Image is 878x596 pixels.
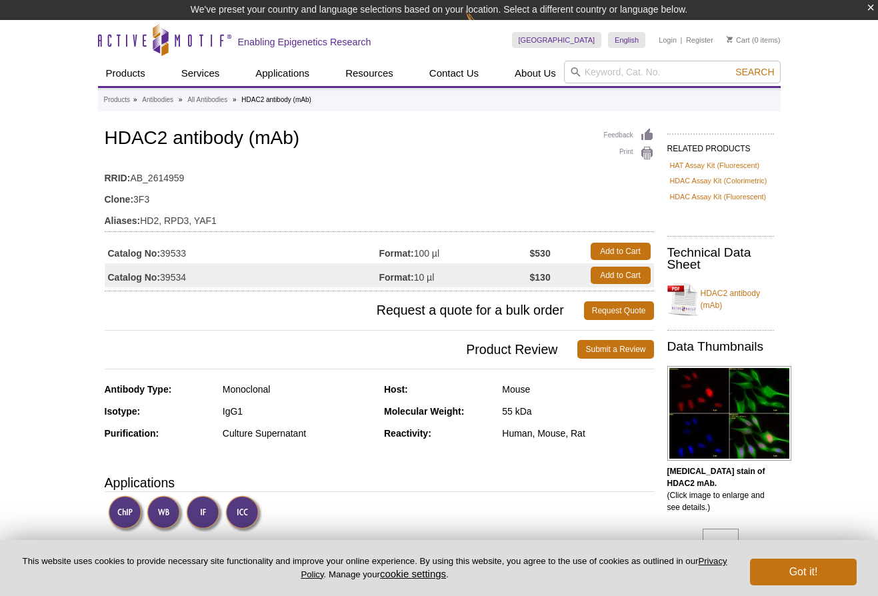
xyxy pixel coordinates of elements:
[667,341,774,353] h2: Data Thumbnails
[105,301,584,320] span: Request a quote for a bulk order
[179,96,183,103] li: »
[591,267,651,284] a: Add to Cart
[667,247,774,271] h2: Technical Data Sheet
[727,32,781,48] li: (0 items)
[379,239,530,263] td: 100 µl
[105,164,654,185] td: AB_2614959
[301,556,727,579] a: Privacy Policy
[667,467,765,488] b: [MEDICAL_DATA] stain of HDAC2 mAb.
[681,32,683,48] li: |
[604,146,654,161] a: Print
[591,243,651,260] a: Add to Cart
[186,495,223,532] img: Immunofluorescence Validated
[104,94,130,106] a: Products
[577,340,653,359] a: Submit a Review
[247,61,317,86] a: Applications
[173,61,228,86] a: Services
[380,568,446,579] button: cookie settings
[225,495,262,532] img: Immunocytochemistry Validated
[223,383,374,395] div: Monoclonal
[105,263,379,287] td: 39534
[105,207,654,228] td: HD2, RPD3, YAF1
[604,128,654,143] a: Feedback
[105,239,379,263] td: 39533
[507,61,564,86] a: About Us
[142,94,173,106] a: Antibodies
[564,61,781,83] input: Keyword, Cat. No.
[238,36,371,48] h2: Enabling Epigenetics Research
[223,405,374,417] div: IgG1
[108,271,161,283] strong: Catalog No:
[105,428,159,439] strong: Purification:
[105,185,654,207] td: 3F3
[379,263,530,287] td: 10 µl
[731,66,778,78] button: Search
[502,405,653,417] div: 55 kDa
[379,271,414,283] strong: Format:
[105,172,131,184] strong: RRID:
[98,61,153,86] a: Products
[108,495,145,532] img: ChIP Validated
[530,247,551,259] strong: $530
[670,175,767,187] a: HDAC Assay Kit (Colorimetric)
[105,215,141,227] strong: Aliases:
[530,271,551,283] strong: $130
[686,35,713,45] a: Register
[105,406,141,417] strong: Isotype:
[187,94,227,106] a: All Antibodies
[608,32,645,48] a: English
[670,191,767,203] a: HDAC Assay Kit (Fluorescent)
[667,465,774,513] p: (Click image to enlarge and see details.)
[384,384,408,395] strong: Host:
[105,340,578,359] span: Product Review
[667,366,791,461] img: HDAC2 antibody (mAb) tested by immunofluorescence.
[584,301,654,320] a: Request Quote
[502,427,653,439] div: Human, Mouse, Rat
[105,193,134,205] strong: Clone:
[512,32,602,48] a: [GEOGRAPHIC_DATA]
[384,406,464,417] strong: Molecular Weight:
[133,96,137,103] li: »
[105,128,654,151] h1: HDAC2 antibody (mAb)
[105,384,172,395] strong: Antibody Type:
[659,35,677,45] a: Login
[241,96,311,103] li: HDAC2 antibody (mAb)
[108,247,161,259] strong: Catalog No:
[667,279,774,319] a: HDAC2 antibody (mAb)
[670,159,760,171] a: HAT Assay Kit (Fluorescent)
[337,61,401,86] a: Resources
[21,555,728,581] p: This website uses cookies to provide necessary site functionality and improve your online experie...
[384,428,431,439] strong: Reactivity:
[750,559,857,585] button: Got it!
[465,10,501,41] img: Change Here
[233,96,237,103] li: »
[379,247,414,259] strong: Format:
[147,495,183,532] img: Western Blot Validated
[105,473,654,493] h3: Applications
[735,67,774,77] span: Search
[502,383,653,395] div: Mouse
[667,133,774,157] h2: RELATED PRODUCTS
[421,61,487,86] a: Contact Us
[727,36,733,43] img: Your Cart
[727,35,750,45] a: Cart
[223,427,374,439] div: Culture Supernatant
